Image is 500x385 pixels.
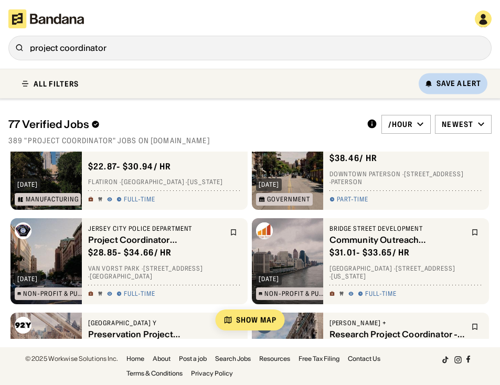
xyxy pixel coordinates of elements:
[8,152,491,339] div: grid
[88,329,224,339] div: Preservation Project Coordinator
[30,44,485,52] div: project coordinator
[88,319,224,327] div: [GEOGRAPHIC_DATA] Y
[15,222,31,239] img: Jersey City Police Department logo
[256,317,273,334] img: maslansky + logo
[259,276,279,282] div: [DATE]
[299,356,339,362] a: Free Tax Filing
[329,153,378,164] div: $ 38.46 / hr
[26,196,78,202] div: Manufacturing
[329,234,465,244] div: Community Outreach Coordinator — 202 Preservation Project
[23,291,83,297] div: Non-Profit & Public Service
[348,356,380,362] a: Contact Us
[124,195,156,204] div: Full-time
[442,120,473,129] div: Newest
[88,264,241,281] div: Van Vorst Park · [STREET_ADDRESS] · [GEOGRAPHIC_DATA]
[25,356,118,362] div: © 2025 Workwise Solutions Inc.
[191,370,233,377] a: Privacy Policy
[264,291,324,297] div: Non-Profit & Public Service
[15,317,31,334] img: 92nd Street Y logo
[88,224,224,233] div: Jersey City Police Department
[329,224,465,233] div: Bridge Street Development
[365,290,397,298] div: Full-time
[329,247,410,258] div: $ 31.01 - $33.65 / hr
[179,356,207,362] a: Post a job
[126,370,183,377] a: Terms & Conditions
[337,195,369,204] div: Part-time
[215,356,251,362] a: Search Jobs
[259,356,290,362] a: Resources
[388,120,413,129] div: /hour
[256,222,273,239] img: Bridge Street Development logo
[88,247,172,258] div: $ 28.85 - $34.66 / hr
[153,356,171,362] a: About
[329,329,465,339] div: Research Project Coordinator - 4854923007
[124,290,156,298] div: Full-time
[17,181,38,188] div: [DATE]
[236,316,276,324] div: Show Map
[329,264,483,281] div: [GEOGRAPHIC_DATA] · [STREET_ADDRESS] · [US_STATE]
[437,79,481,88] div: Save Alert
[8,136,492,145] div: 389 "project coordinator" jobs on [DOMAIN_NAME]
[17,276,38,282] div: [DATE]
[126,356,144,362] a: Home
[8,9,84,28] img: Bandana logotype
[329,170,483,186] div: Downtown Paterson · [STREET_ADDRESS] · Paterson
[329,319,465,327] div: [PERSON_NAME] +
[8,118,358,131] div: 77 Verified Jobs
[88,178,241,186] div: Flatiron · [GEOGRAPHIC_DATA] · [US_STATE]
[259,181,279,188] div: [DATE]
[267,196,310,202] div: Government
[34,80,79,87] div: ALL FILTERS
[88,161,172,172] div: $ 22.87 - $30.94 / hr
[88,234,224,244] div: Project Coordinator Redevelopment - Affordable Housing Programs, HOME, and AHTF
